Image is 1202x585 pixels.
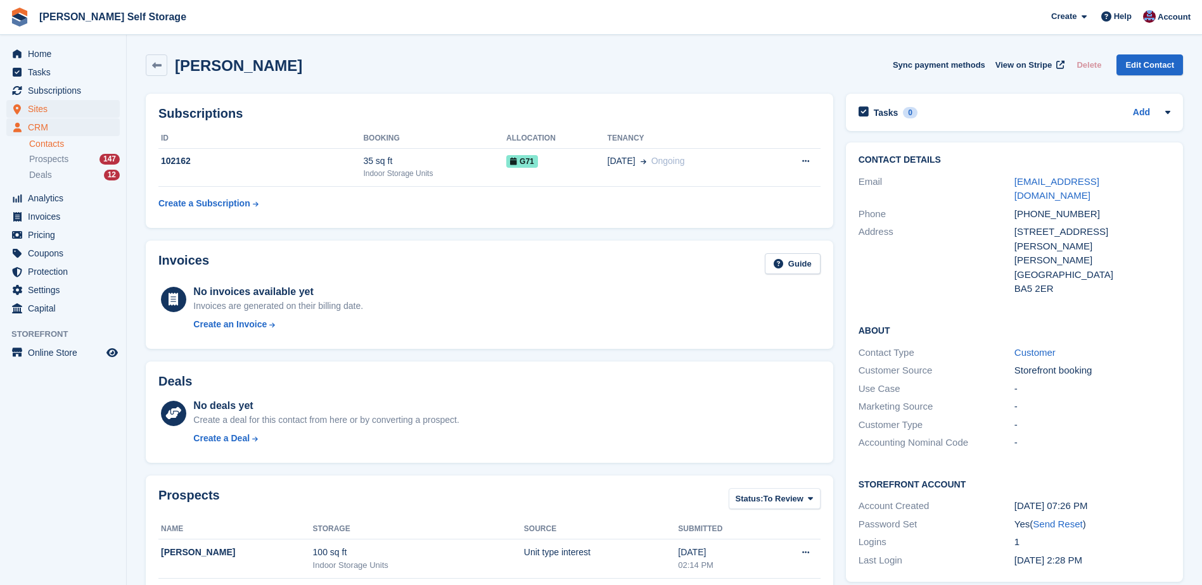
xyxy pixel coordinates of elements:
span: Storefront [11,328,126,341]
div: - [1014,399,1170,414]
th: Submitted [678,519,767,539]
a: menu [6,299,120,317]
a: Guide [765,253,821,274]
span: Tasks [28,63,104,81]
div: No deals yet [193,398,459,413]
h2: Invoices [158,253,209,274]
a: [EMAIL_ADDRESS][DOMAIN_NAME] [1014,176,1099,201]
span: Settings [28,281,104,299]
a: Prospects 147 [29,153,120,166]
a: Create a Deal [193,432,459,445]
th: Allocation [506,129,607,149]
a: menu [6,189,120,207]
span: Invoices [28,208,104,225]
span: Create [1051,10,1077,23]
h2: Contact Details [859,155,1170,165]
div: Unit type interest [524,546,678,559]
div: 147 [99,154,120,165]
div: [PHONE_NUMBER] [1014,207,1170,222]
a: menu [6,118,120,136]
div: Logins [859,535,1014,550]
h2: Prospects [158,488,220,512]
a: menu [6,263,120,280]
div: Create a Deal [193,432,250,445]
span: Analytics [28,189,104,207]
span: Home [28,45,104,63]
div: [DATE] [678,546,767,559]
th: Storage [313,519,524,539]
th: Booking [363,129,506,149]
th: Source [524,519,678,539]
a: menu [6,100,120,118]
a: menu [6,244,120,262]
time: 2025-08-18 13:28:45 UTC [1014,555,1082,565]
span: Sites [28,100,104,118]
a: menu [6,208,120,225]
h2: About [859,324,1170,336]
a: Create a Subscription [158,192,259,215]
div: Indoor Storage Units [363,168,506,179]
div: Create a Subscription [158,197,250,210]
span: Ongoing [651,156,685,166]
div: Indoor Storage Units [313,559,524,572]
a: [PERSON_NAME] Self Storage [34,6,191,27]
a: menu [6,281,120,299]
div: Storefront booking [1014,363,1170,378]
span: G71 [506,155,538,168]
a: menu [6,63,120,81]
h2: [PERSON_NAME] [175,57,302,74]
div: 12 [104,170,120,180]
h2: Storefront Account [859,477,1170,490]
h2: Tasks [874,107,898,118]
div: Address [859,225,1014,296]
span: Subscriptions [28,82,104,99]
div: 35 sq ft [363,154,506,168]
img: Tracy Bailey [1143,10,1156,23]
span: Account [1158,11,1191,23]
div: [PERSON_NAME] [161,546,313,559]
button: Sync payment methods [893,54,985,75]
div: [PERSON_NAME] [1014,253,1170,268]
div: Create a deal for this contact from here or by converting a prospect. [193,413,459,427]
a: Contacts [29,138,120,150]
div: Contact Type [859,346,1014,360]
div: 102162 [158,154,363,168]
div: - [1014,382,1170,396]
span: Online Store [28,344,104,362]
th: Name [158,519,313,539]
div: [GEOGRAPHIC_DATA] [1014,268,1170,282]
th: ID [158,129,363,149]
span: CRM [28,118,104,136]
button: Delete [1071,54,1106,75]
div: Email [859,175,1014,203]
a: menu [6,82,120,99]
a: Add [1133,106,1150,120]
span: Capital [28,299,104,317]
a: Edit Contact [1116,54,1183,75]
a: menu [6,45,120,63]
h2: Subscriptions [158,106,821,121]
span: ( ) [1030,519,1085,529]
span: Deals [29,169,52,181]
button: Status: To Review [729,488,821,509]
span: [DATE] [608,154,636,168]
div: Yes [1014,517,1170,532]
a: Preview store [105,345,120,360]
div: 100 sq ft [313,546,524,559]
div: Create an Invoice [193,318,267,331]
div: [STREET_ADDRESS][PERSON_NAME] [1014,225,1170,253]
span: View on Stripe [995,59,1052,72]
img: stora-icon-8386f47178a22dfd0bd8f6a31ec36ba5ce8667c1dd55bd0f319d3a0aa187defe.svg [10,8,29,27]
div: 1 [1014,535,1170,550]
div: Password Set [859,517,1014,532]
span: Coupons [28,244,104,262]
div: 02:14 PM [678,559,767,572]
div: Marketing Source [859,399,1014,414]
a: Deals 12 [29,168,120,182]
div: 0 [903,107,917,118]
span: Status: [736,493,764,505]
div: - [1014,418,1170,432]
div: Use Case [859,382,1014,396]
div: - [1014,436,1170,450]
div: Accounting Nominal Code [859,436,1014,450]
